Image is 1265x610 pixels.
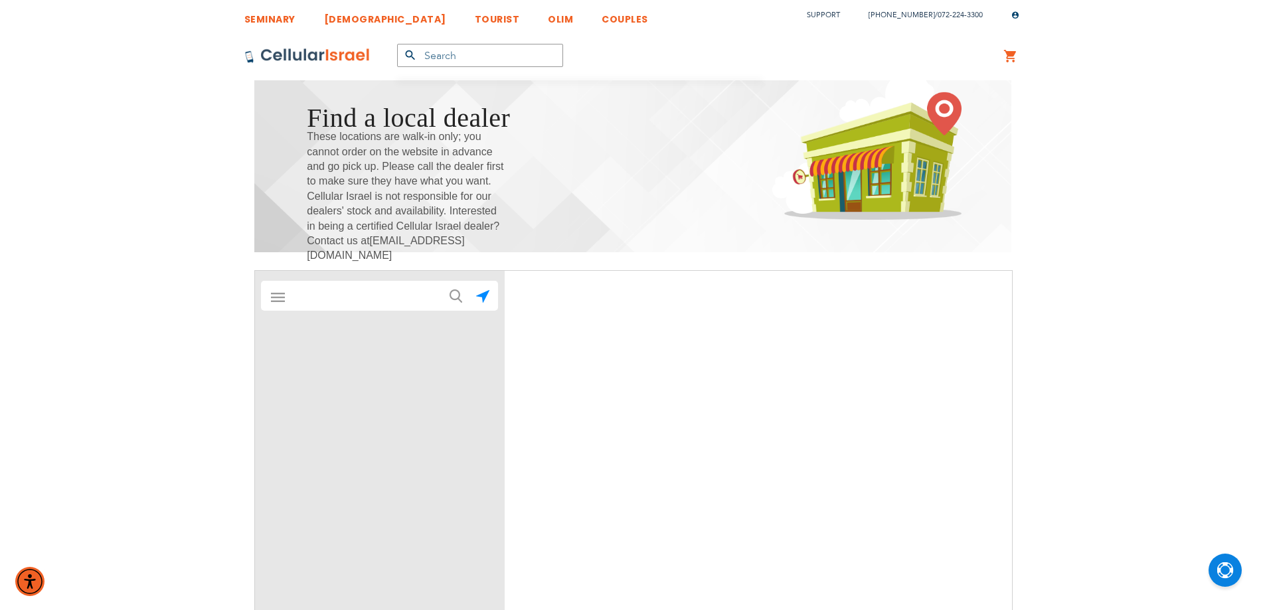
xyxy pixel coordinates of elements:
[244,3,295,28] a: SEMINARY
[324,3,446,28] a: [DEMOGRAPHIC_DATA]
[475,3,520,28] a: TOURIST
[855,5,983,25] li: /
[244,48,371,64] img: Cellular Israel Logo
[307,129,506,264] span: These locations are walk-in only; you cannot order on the website in advance and go pick up. Plea...
[397,44,563,67] input: Search
[307,99,510,137] h1: Find a local dealer
[807,10,840,20] a: Support
[602,3,648,28] a: COUPLES
[869,10,935,20] a: [PHONE_NUMBER]
[938,10,983,20] a: 072-224-3300
[15,567,44,596] div: Accessibility Menu
[548,3,573,28] a: OLIM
